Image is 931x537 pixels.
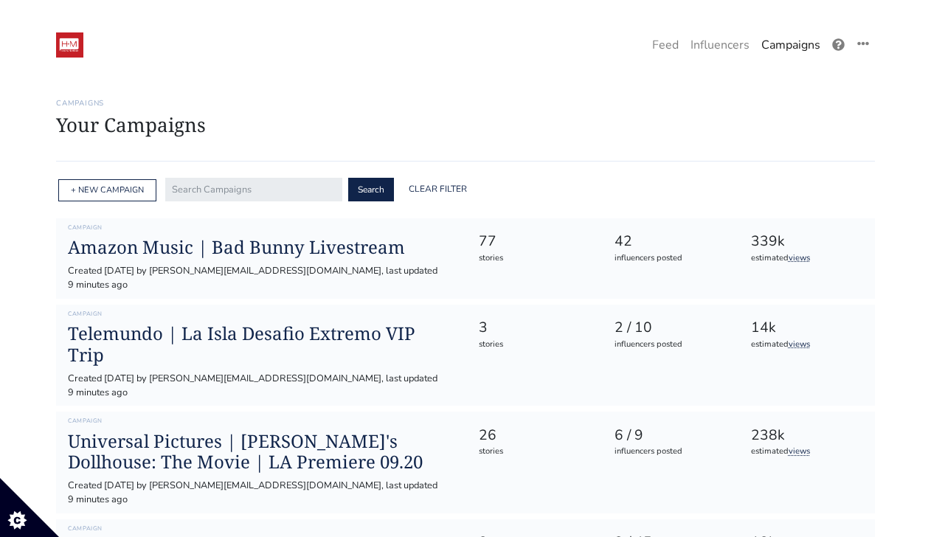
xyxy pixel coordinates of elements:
div: estimated [751,339,861,351]
div: stories [479,446,589,458]
div: influencers posted [615,339,724,351]
a: views [789,446,810,457]
a: Telemundo | La Isla Desafio Extremo VIP Trip [68,323,454,366]
div: 77 [479,231,589,252]
h1: Your Campaigns [56,114,875,136]
a: Universal Pictures | [PERSON_NAME]'s Dollhouse: The Movie | LA Premiere 09.20 [68,431,454,474]
div: Created [DATE] by [PERSON_NAME][EMAIL_ADDRESS][DOMAIN_NAME], last updated 9 minutes ago [68,479,454,507]
div: influencers posted [615,446,724,458]
a: Amazon Music | Bad Bunny Livestream [68,237,454,258]
div: 26 [479,425,589,446]
div: influencers posted [615,252,724,265]
div: 2 / 10 [615,317,724,339]
div: Created [DATE] by [PERSON_NAME][EMAIL_ADDRESS][DOMAIN_NAME], last updated 9 minutes ago [68,264,454,292]
div: 14k [751,317,861,339]
a: Feed [646,30,685,60]
h6: Campaign [68,525,454,533]
a: + NEW CAMPAIGN [71,184,144,195]
h6: Campaign [68,418,454,425]
h6: Campaign [68,311,454,318]
a: views [789,252,810,263]
a: views [789,339,810,350]
img: 19:52:48_1547236368 [56,32,83,58]
a: Influencers [685,30,755,60]
div: 42 [615,231,724,252]
button: Search [348,178,394,201]
div: 3 [479,317,589,339]
input: Search Campaigns [165,178,342,201]
div: 6 / 9 [615,425,724,446]
h6: Campaign [68,224,454,232]
div: estimated [751,252,861,265]
div: 238k [751,425,861,446]
div: 339k [751,231,861,252]
div: stories [479,339,589,351]
div: estimated [751,446,861,458]
div: stories [479,252,589,265]
h6: Campaigns [56,99,875,108]
a: Clear Filter [400,178,476,201]
a: Campaigns [755,30,826,60]
div: Created [DATE] by [PERSON_NAME][EMAIL_ADDRESS][DOMAIN_NAME], last updated 9 minutes ago [68,372,454,400]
